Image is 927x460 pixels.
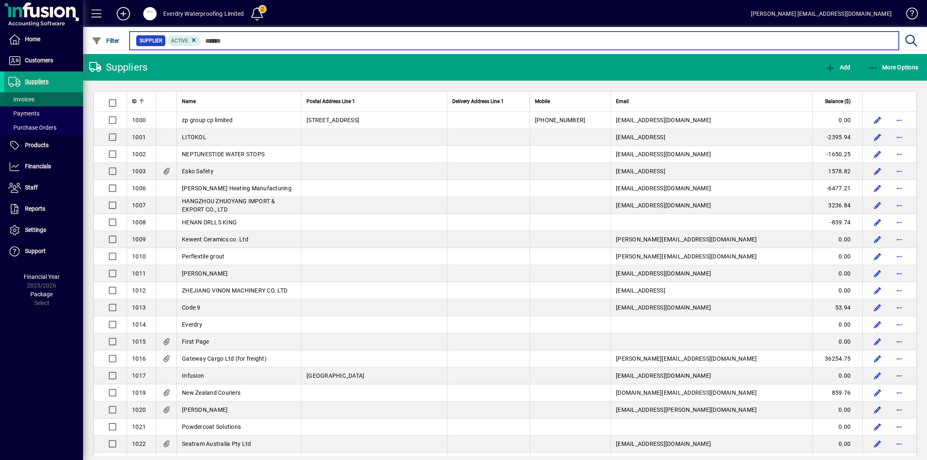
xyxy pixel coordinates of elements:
[812,163,862,180] td: 1578.82
[871,437,884,450] button: Edit
[871,335,884,348] button: Edit
[8,110,39,117] span: Payments
[132,97,137,106] span: ID
[893,165,906,178] button: More options
[893,267,906,280] button: More options
[616,202,711,209] span: [EMAIL_ADDRESS][DOMAIN_NAME]
[812,214,862,231] td: -839.74
[616,304,711,311] span: [EMAIL_ADDRESS][DOMAIN_NAME]
[812,146,862,163] td: -1650.25
[4,106,83,121] a: Payments
[893,284,906,297] button: More options
[535,117,586,123] span: [PHONE_NUMBER]
[90,33,122,48] button: Filter
[452,97,504,106] span: Delivery Address Line 1
[616,389,757,396] span: [DOMAIN_NAME][EMAIL_ADDRESS][DOMAIN_NAME]
[871,420,884,433] button: Edit
[182,134,206,140] span: LITOKOL
[132,270,146,277] span: 1011
[182,236,248,243] span: Kewent Ceramics co. Ltd
[140,37,162,45] span: Supplier
[893,386,906,399] button: More options
[616,97,629,106] span: Email
[182,168,213,175] span: Esko Safety
[25,184,38,191] span: Staff
[132,97,151,106] div: ID
[868,64,919,71] span: More Options
[307,117,359,123] span: [STREET_ADDRESS]
[132,406,146,413] span: 1020
[818,97,858,106] div: Balance ($)
[132,168,146,175] span: 1003
[871,284,884,297] button: Edit
[132,389,146,396] span: 1019
[812,180,862,197] td: -6477.21
[616,236,757,243] span: [PERSON_NAME][EMAIL_ADDRESS][DOMAIN_NAME]
[812,401,862,418] td: 0.00
[812,231,862,248] td: 0.00
[182,97,296,106] div: Name
[132,151,146,157] span: 1002
[182,185,292,192] span: [PERSON_NAME] Heating Manufacturing
[171,38,188,44] span: Active
[893,352,906,365] button: More options
[812,316,862,333] td: 0.00
[616,372,711,379] span: [EMAIL_ADDRESS][DOMAIN_NAME]
[825,97,851,106] span: Balance ($)
[8,96,34,103] span: Invoices
[893,335,906,348] button: More options
[812,418,862,435] td: 0.00
[132,372,146,379] span: 1017
[812,248,862,265] td: 0.00
[168,35,201,46] mat-chip: Activation Status: Active
[182,372,204,379] span: Infusion
[25,78,49,85] span: Suppliers
[132,253,146,260] span: 1010
[893,199,906,212] button: More options
[871,352,884,365] button: Edit
[25,142,49,148] span: Products
[25,57,53,64] span: Customers
[616,134,665,140] span: [EMAIL_ADDRESS]
[893,148,906,161] button: More options
[616,97,807,106] div: Email
[871,165,884,178] button: Edit
[812,435,862,453] td: 0.00
[25,163,51,170] span: Financials
[182,355,267,362] span: Gateway Cargo Ltd (for freight)
[132,440,146,447] span: 1022
[812,197,862,214] td: 3236.84
[616,406,757,413] span: [EMAIL_ADDRESS][PERSON_NAME][DOMAIN_NAME]
[812,333,862,350] td: 0.00
[616,185,711,192] span: [EMAIL_ADDRESS][DOMAIN_NAME]
[182,219,237,226] span: HENAN DRLLS KING
[132,134,146,140] span: 1001
[893,130,906,144] button: More options
[132,202,146,209] span: 1007
[132,287,146,294] span: 1012
[871,386,884,399] button: Edit
[893,301,906,314] button: More options
[4,156,83,177] a: Financials
[812,384,862,401] td: 859.76
[616,355,757,362] span: [PERSON_NAME][EMAIL_ADDRESS][DOMAIN_NAME]
[871,182,884,195] button: Edit
[4,135,83,156] a: Products
[182,287,287,294] span: ZHEJIANG VINON MACHINERY CO. LTD
[893,182,906,195] button: More options
[825,64,850,71] span: Add
[132,236,146,243] span: 1009
[823,60,852,75] button: Add
[893,318,906,331] button: More options
[616,253,757,260] span: [PERSON_NAME][EMAIL_ADDRESS][DOMAIN_NAME]
[132,321,146,328] span: 1014
[110,6,137,21] button: Add
[92,37,120,44] span: Filter
[163,7,244,20] div: Everdry Waterproofing Limited
[535,97,606,106] div: Mobile
[893,437,906,450] button: More options
[893,113,906,127] button: More options
[871,199,884,212] button: Edit
[893,369,906,382] button: More options
[137,6,163,21] button: Profile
